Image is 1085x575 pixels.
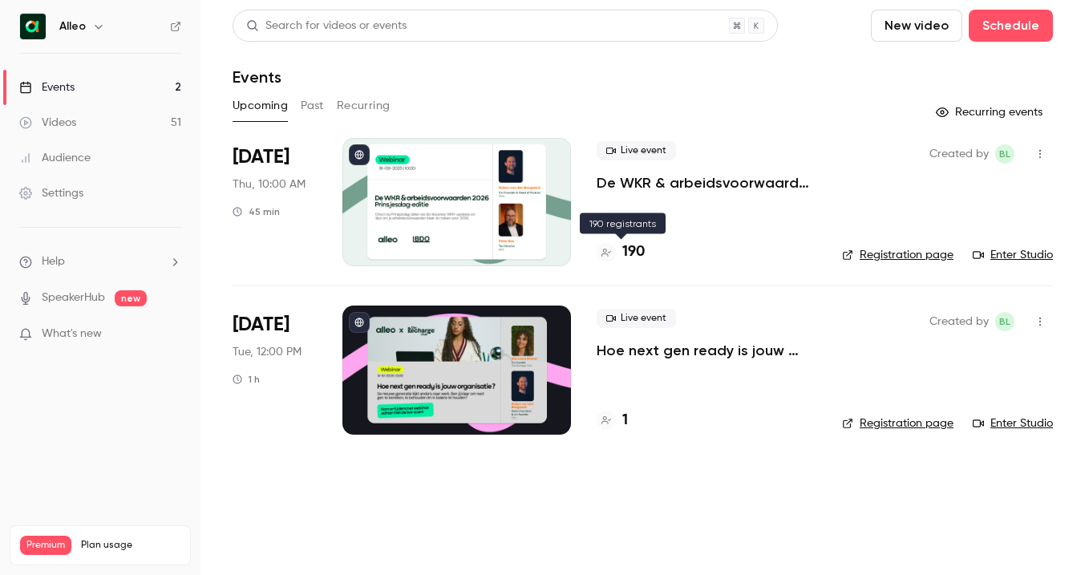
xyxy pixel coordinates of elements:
[19,79,75,95] div: Events
[233,67,281,87] h1: Events
[973,247,1053,263] a: Enter Studio
[233,312,289,338] span: [DATE]
[597,141,676,160] span: Live event
[622,410,628,431] h4: 1
[929,312,989,331] span: Created by
[20,14,46,39] img: Alleo
[597,241,645,263] a: 190
[842,247,953,263] a: Registration page
[42,326,102,342] span: What's new
[19,150,91,166] div: Audience
[42,253,65,270] span: Help
[622,241,645,263] h4: 190
[842,415,953,431] a: Registration page
[995,144,1014,164] span: Bernice Lohr
[115,290,147,306] span: new
[19,115,76,131] div: Videos
[973,415,1053,431] a: Enter Studio
[20,536,71,555] span: Premium
[337,93,391,119] button: Recurring
[969,10,1053,42] button: Schedule
[871,10,962,42] button: New video
[597,410,628,431] a: 1
[81,539,180,552] span: Plan usage
[929,99,1053,125] button: Recurring events
[42,290,105,306] a: SpeakerHub
[929,144,989,164] span: Created by
[995,312,1014,331] span: Bernice Lohr
[999,144,1010,164] span: BL
[999,312,1010,331] span: BL
[233,373,260,386] div: 1 h
[233,306,317,434] div: Oct 14 Tue, 12:00 PM (Europe/Amsterdam)
[246,18,407,34] div: Search for videos or events
[19,253,181,270] li: help-dropdown-opener
[233,176,306,192] span: Thu, 10:00 AM
[233,138,317,266] div: Sep 18 Thu, 10:00 AM (Europe/Amsterdam)
[233,93,288,119] button: Upcoming
[597,173,816,192] a: De WKR & arbeidsvoorwaarden 2026 - [DATE] editie
[233,144,289,170] span: [DATE]
[597,309,676,328] span: Live event
[19,185,83,201] div: Settings
[233,205,280,218] div: 45 min
[162,327,181,342] iframe: Noticeable Trigger
[597,341,816,360] a: Hoe next gen ready is jouw organisatie? Alleo x The Recharge Club
[233,344,302,360] span: Tue, 12:00 PM
[59,18,86,34] h6: Alleo
[301,93,324,119] button: Past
